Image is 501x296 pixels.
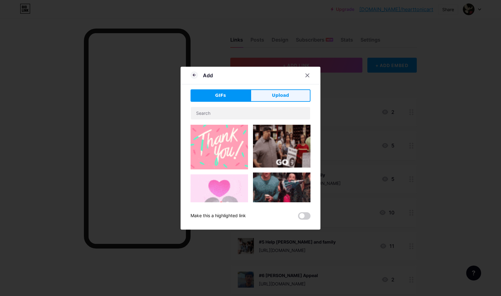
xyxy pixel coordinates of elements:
button: GIFs [191,89,251,102]
span: GIFs [215,92,226,99]
span: Upload [272,92,289,99]
img: Gihpy [191,125,248,169]
img: Gihpy [253,173,310,221]
button: Upload [251,89,310,102]
div: Add [203,72,213,79]
img: Gihpy [253,125,310,168]
input: Search [191,107,310,119]
img: Gihpy [191,174,248,232]
div: Make this a highlighted link [191,212,246,220]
